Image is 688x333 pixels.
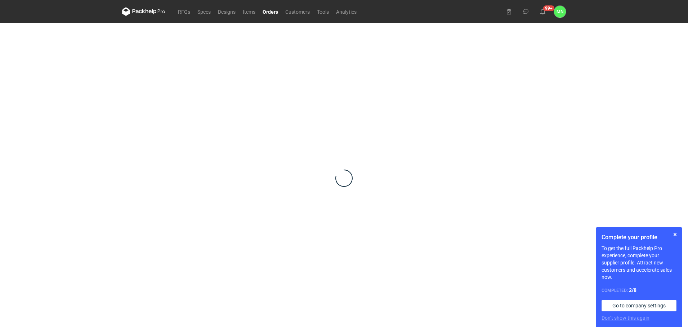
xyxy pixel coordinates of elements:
[239,7,259,16] a: Items
[537,6,549,17] button: 99+
[214,7,239,16] a: Designs
[554,6,566,18] div: Małgorzata Nowotna
[602,233,676,242] h1: Complete your profile
[602,286,676,294] div: Completed:
[259,7,282,16] a: Orders
[282,7,313,16] a: Customers
[554,6,566,18] button: MN
[602,314,649,321] button: Don’t show this again
[671,230,679,239] button: Skip for now
[313,7,332,16] a: Tools
[602,245,676,281] p: To get the full Packhelp Pro experience, complete your supplier profile. Attract new customers an...
[194,7,214,16] a: Specs
[332,7,360,16] a: Analytics
[602,300,676,311] a: Go to company settings
[629,287,636,293] strong: 2 / 8
[174,7,194,16] a: RFQs
[122,7,165,16] svg: Packhelp Pro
